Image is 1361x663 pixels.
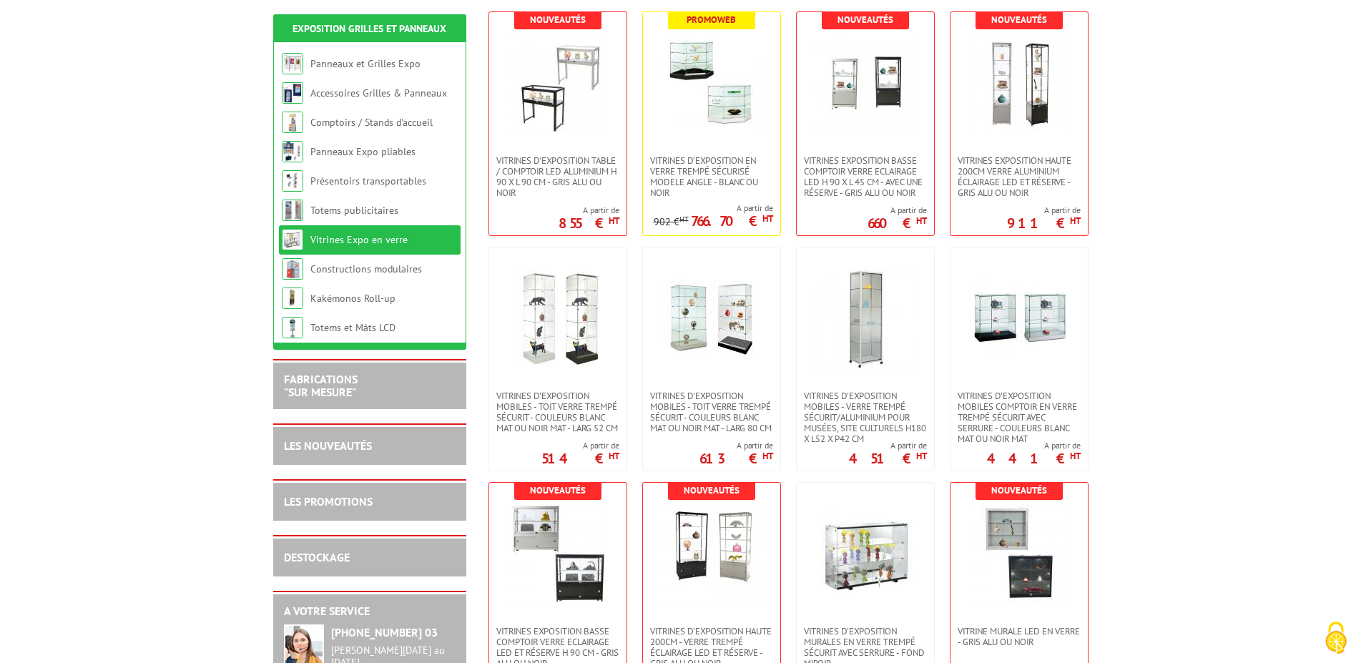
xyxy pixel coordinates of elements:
img: VITRINES EXPOSITION HAUTE 200cm VERRE ALUMINIUM ÉCLAIRAGE LED ET RÉSERVE - GRIS ALU OU NOIR [969,34,1069,134]
img: Vitrines d'exposition mobiles comptoir en verre trempé sécurit avec serrure - couleurs blanc mat ... [969,269,1069,369]
p: 855 € [559,219,619,227]
span: Vitrines d'exposition mobiles - verre trempé sécurit/aluminium pour musées, site culturels H180 X... [804,391,927,444]
span: A partir de [868,205,927,216]
p: 441 € [987,454,1081,463]
span: VITRINES EXPOSITION BASSE COMPTOIR VERRE ECLAIRAGE LED H 90 x L 45 CM - AVEC UNE RÉSERVE - GRIS A... [804,155,927,198]
sup: HT [762,450,773,462]
span: Vitrines d'exposition mobiles - toit verre trempé sécurit - couleurs blanc mat ou noir mat - larg... [496,391,619,433]
b: Nouveautés [837,14,893,26]
p: 660 € [868,219,927,227]
a: VITRINES D’EXPOSITION EN VERRE TREMPÉ SÉCURISÉ MODELE ANGLE - BLANC OU NOIR [643,155,780,198]
a: Constructions modulaires [310,262,422,275]
b: Nouveautés [991,14,1047,26]
sup: HT [609,215,619,227]
img: VITRINES EXPOSITION BASSE COMPTOIR VERRE ECLAIRAGE LED ET RÉSERVE H 90 CM - GRIS ALU OU NOIR [508,504,608,604]
a: Kakémonos Roll-up [310,292,395,305]
span: Vitrines d'exposition table / comptoir LED Aluminium H 90 x L 90 cm - Gris Alu ou Noir [496,155,619,198]
a: Accessoires Grilles & Panneaux [310,87,447,99]
img: Constructions modulaires [282,258,303,280]
strong: [PHONE_NUMBER] 03 [331,625,438,639]
a: FABRICATIONS"Sur Mesure" [284,372,358,399]
span: VITRINES EXPOSITION HAUTE 200cm VERRE ALUMINIUM ÉCLAIRAGE LED ET RÉSERVE - GRIS ALU OU NOIR [958,155,1081,198]
p: 514 € [541,454,619,463]
img: VITRINES EXPOSITION BASSE COMPTOIR VERRE ECLAIRAGE LED H 90 x L 45 CM - AVEC UNE RÉSERVE - GRIS A... [815,34,915,134]
img: VITRINES D'EXPOSITION HAUTE 200cm - VERRE TREMPé ÉCLAIRAGE LED ET RÉSERVE - GRIS ALU OU NOIR [662,504,762,604]
img: Totems publicitaires [282,200,303,221]
img: Vitrines d'exposition mobiles - toit verre trempé sécurit - couleurs blanc mat ou noir mat - larg... [508,269,608,369]
span: A partir de [559,205,619,216]
img: Panneaux Expo pliables [282,141,303,162]
span: A partir de [1007,205,1081,216]
a: Vitrines Expo en verre [310,233,408,246]
a: Panneaux Expo pliables [310,145,416,158]
img: Vitrines d'exposition mobiles - toit verre trempé sécurit - couleurs blanc mat ou noir mat - larg... [662,269,762,369]
a: Panneaux et Grilles Expo [310,57,421,70]
span: A partir de [849,440,927,451]
img: Vitrine Murale LED en verre - GRIS ALU OU NOIR [969,504,1069,604]
a: Exposition Grilles et Panneaux [293,22,446,35]
a: Vitrines d'exposition mobiles comptoir en verre trempé sécurit avec serrure - couleurs blanc mat ... [950,391,1088,444]
img: Présentoirs transportables [282,170,303,192]
p: 451 € [849,454,927,463]
img: Cookies (fenêtre modale) [1318,620,1354,656]
span: A partir de [654,202,773,214]
p: 613 € [699,454,773,463]
img: Kakémonos Roll-up [282,288,303,309]
img: Comptoirs / Stands d'accueil [282,112,303,133]
img: Vitrines d'exposition table / comptoir LED Aluminium H 90 x L 90 cm - Gris Alu ou Noir [508,34,608,134]
img: VITRINES D’EXPOSITION EN VERRE TREMPÉ SÉCURISÉ MODELE ANGLE - BLANC OU NOIR [662,34,762,134]
span: Vitrines d'exposition mobiles comptoir en verre trempé sécurit avec serrure - couleurs blanc mat ... [958,391,1081,444]
sup: HT [762,212,773,225]
a: Présentoirs transportables [310,175,426,187]
sup: HT [609,450,619,462]
sup: HT [679,214,689,224]
span: VITRINES D’EXPOSITION EN VERRE TREMPÉ SÉCURISÉ MODELE ANGLE - BLANC OU NOIR [650,155,773,198]
a: Totems publicitaires [310,204,398,217]
p: 911 € [1007,219,1081,227]
img: Panneaux et Grilles Expo [282,53,303,74]
span: Vitrines d'exposition mobiles - toit verre trempé sécurit - couleurs blanc mat ou noir mat - larg... [650,391,773,433]
a: Vitrines d'exposition mobiles - toit verre trempé sécurit - couleurs blanc mat ou noir mat - larg... [489,391,627,433]
sup: HT [1070,215,1081,227]
a: Comptoirs / Stands d'accueil [310,116,433,129]
img: Totems et Mâts LCD [282,317,303,338]
img: Vitrines d'exposition murales en verre trempé sécurit avec serrure - fond miroir [815,504,915,604]
a: Vitrines d'exposition table / comptoir LED Aluminium H 90 x L 90 cm - Gris Alu ou Noir [489,155,627,198]
p: 766.70 € [691,217,773,225]
span: A partir de [699,440,773,451]
sup: HT [1070,450,1081,462]
span: A partir de [987,440,1081,451]
h2: A votre service [284,605,456,618]
a: Totems et Mâts LCD [310,321,395,334]
a: VITRINES EXPOSITION HAUTE 200cm VERRE ALUMINIUM ÉCLAIRAGE LED ET RÉSERVE - GRIS ALU OU NOIR [950,155,1088,198]
span: Vitrine Murale LED en verre - GRIS ALU OU NOIR [958,626,1081,647]
a: Vitrines d'exposition mobiles - verre trempé sécurit/aluminium pour musées, site culturels H180 X... [797,391,934,444]
a: LES PROMOTIONS [284,494,373,509]
b: Promoweb [687,14,736,26]
img: Vitrines d'exposition mobiles - verre trempé sécurit/aluminium pour musées, site culturels H180 X... [815,269,915,369]
img: Vitrines Expo en verre [282,229,303,250]
a: Vitrines d'exposition mobiles - toit verre trempé sécurit - couleurs blanc mat ou noir mat - larg... [643,391,780,433]
sup: HT [916,215,927,227]
b: Nouveautés [684,484,740,496]
img: Accessoires Grilles & Panneaux [282,82,303,104]
b: Nouveautés [991,484,1047,496]
b: Nouveautés [530,14,586,26]
a: VITRINES EXPOSITION BASSE COMPTOIR VERRE ECLAIRAGE LED H 90 x L 45 CM - AVEC UNE RÉSERVE - GRIS A... [797,155,934,198]
a: DESTOCKAGE [284,550,350,564]
span: A partir de [541,440,619,451]
sup: HT [916,450,927,462]
a: Vitrine Murale LED en verre - GRIS ALU OU NOIR [950,626,1088,647]
button: Cookies (fenêtre modale) [1311,614,1361,663]
a: LES NOUVEAUTÉS [284,438,372,453]
p: 902 € [654,217,689,227]
b: Nouveautés [530,484,586,496]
